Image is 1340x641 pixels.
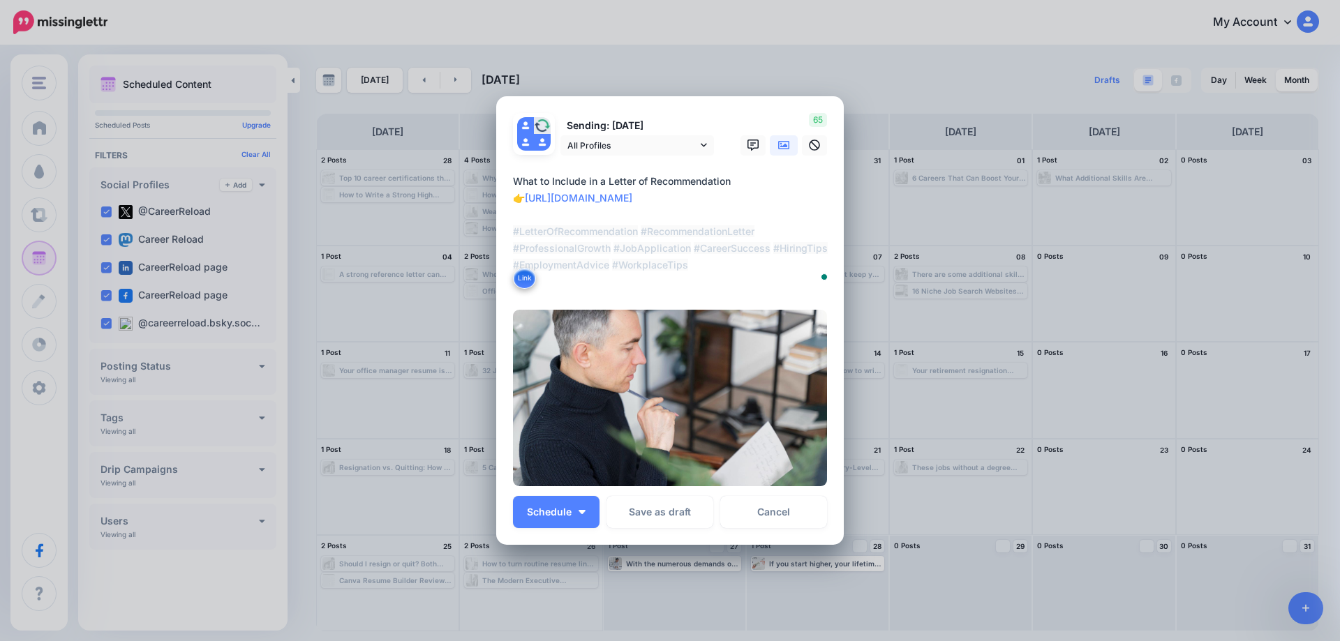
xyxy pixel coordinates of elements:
[527,507,572,517] span: Schedule
[517,117,534,134] img: user_default_image.png
[517,134,534,151] img: user_default_image.png
[606,496,713,528] button: Save as draft
[567,138,697,153] span: All Profiles
[809,113,827,127] span: 65
[513,496,600,528] button: Schedule
[579,510,586,514] img: arrow-down-white.png
[513,310,827,486] img: XRXCTRS1ZFPFJFL8J67ZPO7VS1S0B1FK.jpg
[534,117,551,134] img: 294325650_939078050313248_9003369330653232731_n-bsa128223.jpg
[513,173,834,273] div: What to Include in a Letter of Recommendation 👉
[513,268,536,289] button: Link
[720,496,827,528] a: Cancel
[560,118,714,134] p: Sending: [DATE]
[560,135,714,156] a: All Profiles
[513,173,834,290] textarea: To enrich screen reader interactions, please activate Accessibility in Grammarly extension settings
[534,134,551,151] img: user_default_image.png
